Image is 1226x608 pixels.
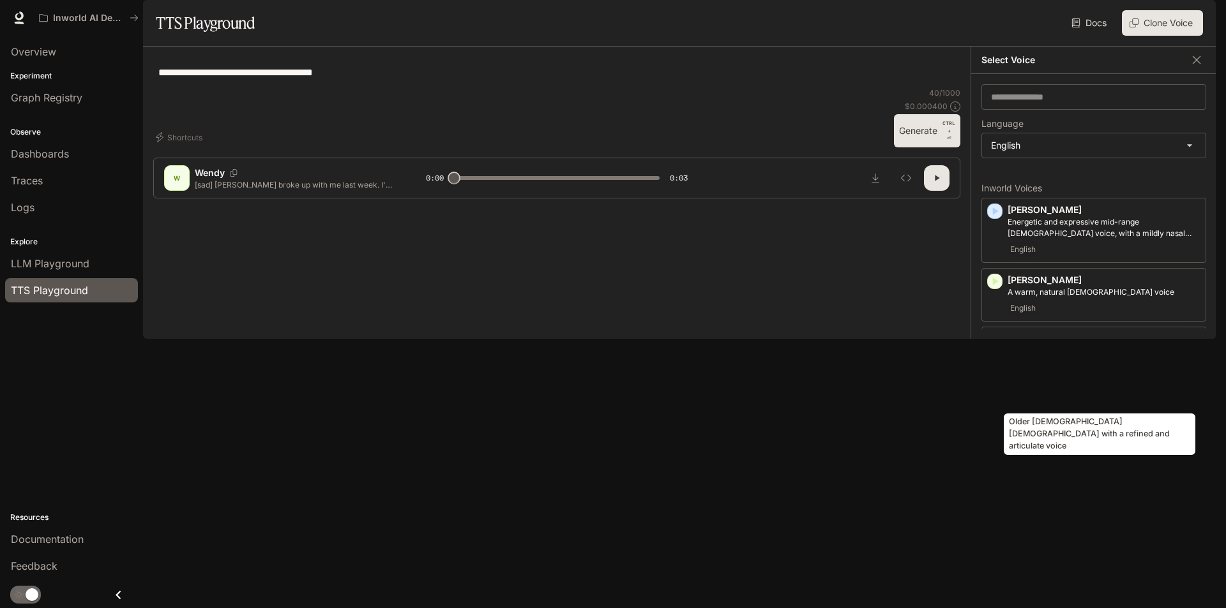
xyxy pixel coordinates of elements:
[981,184,1206,193] p: Inworld Voices
[167,168,187,188] div: W
[1008,286,1200,298] p: A warm, natural female voice
[905,101,948,112] p: $ 0.000400
[981,119,1024,128] p: Language
[929,87,960,98] p: 40 / 1000
[195,179,395,190] p: [sad] [PERSON_NAME] broke up with me last week. I'm still feeling lost.
[1008,274,1200,286] p: [PERSON_NAME]
[942,119,955,135] p: CTRL +
[225,169,243,177] button: Copy Voice ID
[195,167,225,179] p: Wendy
[894,114,960,147] button: GenerateCTRL +⏎
[1008,204,1200,216] p: [PERSON_NAME]
[942,119,955,142] p: ⏎
[1008,216,1200,239] p: Energetic and expressive mid-range male voice, with a mildly nasal quality
[1122,10,1203,36] button: Clone Voice
[426,172,444,184] span: 0:00
[1008,300,1038,316] span: English
[982,133,1206,158] div: English
[1008,242,1038,257] span: English
[53,13,125,24] p: Inworld AI Demos
[670,172,688,184] span: 0:03
[1004,413,1195,455] div: Older [DEMOGRAPHIC_DATA] [DEMOGRAPHIC_DATA] with a refined and articulate voice
[156,10,255,36] h1: TTS Playground
[863,165,888,191] button: Download audio
[1069,10,1112,36] a: Docs
[153,127,208,147] button: Shortcuts
[33,5,144,31] button: All workspaces
[893,165,919,191] button: Inspect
